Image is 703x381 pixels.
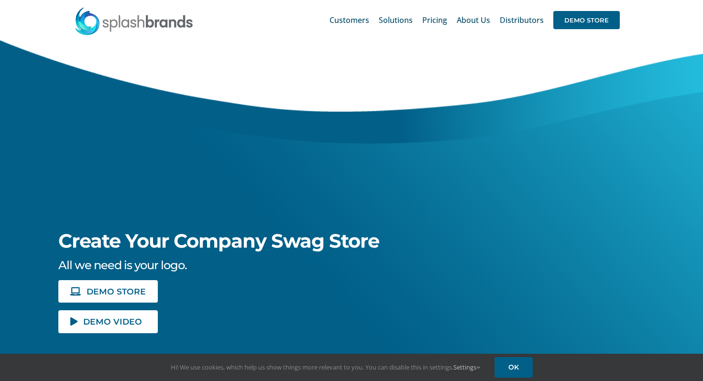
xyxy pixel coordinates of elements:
[83,317,142,326] span: DEMO VIDEO
[553,11,620,29] span: DEMO STORE
[330,5,620,35] nav: Main Menu
[58,258,187,272] span: All we need is your logo.
[457,16,490,24] span: About Us
[330,5,369,35] a: Customers
[171,363,480,371] span: Hi! We use cookies, which help us show things more relevant to you. You can disable this in setti...
[87,287,146,295] span: DEMO STORE
[494,357,533,378] a: OK
[422,5,447,35] a: Pricing
[379,16,413,24] span: Solutions
[500,5,544,35] a: Distributors
[500,16,544,24] span: Distributors
[422,16,447,24] span: Pricing
[453,363,480,371] a: Settings
[74,7,194,35] img: SplashBrands.com Logo
[58,229,379,252] span: Create Your Company Swag Store
[553,5,620,35] a: DEMO STORE
[330,16,369,24] span: Customers
[58,280,158,303] a: DEMO STORE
